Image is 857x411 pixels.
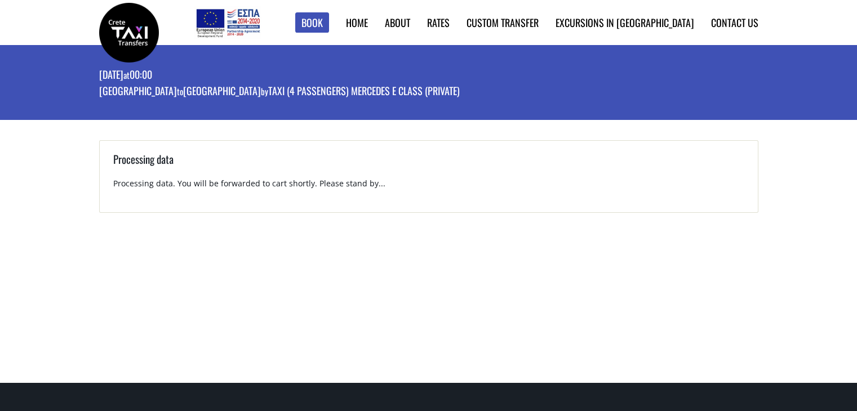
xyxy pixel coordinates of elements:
[177,85,183,97] small: to
[99,3,159,62] img: Crete Taxi Transfers | Booking page | Crete Taxi Transfers
[99,25,159,37] a: Crete Taxi Transfers | Booking page | Crete Taxi Transfers
[346,15,368,30] a: Home
[467,15,539,30] a: Custom Transfer
[427,15,450,30] a: Rates
[123,69,130,81] small: at
[295,12,329,33] a: Book
[99,68,460,84] p: [DATE] 00:00
[711,15,758,30] a: Contact us
[556,15,694,30] a: Excursions in [GEOGRAPHIC_DATA]
[261,85,268,97] small: by
[385,15,410,30] a: About
[194,6,261,39] img: e-bannersEUERDF180X90.jpg
[113,178,744,199] p: Processing data. You will be forwarded to cart shortly. Please stand by...
[99,84,460,100] p: [GEOGRAPHIC_DATA] [GEOGRAPHIC_DATA] Taxi (4 passengers) Mercedes E Class (private)
[113,151,744,178] h3: Processing data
